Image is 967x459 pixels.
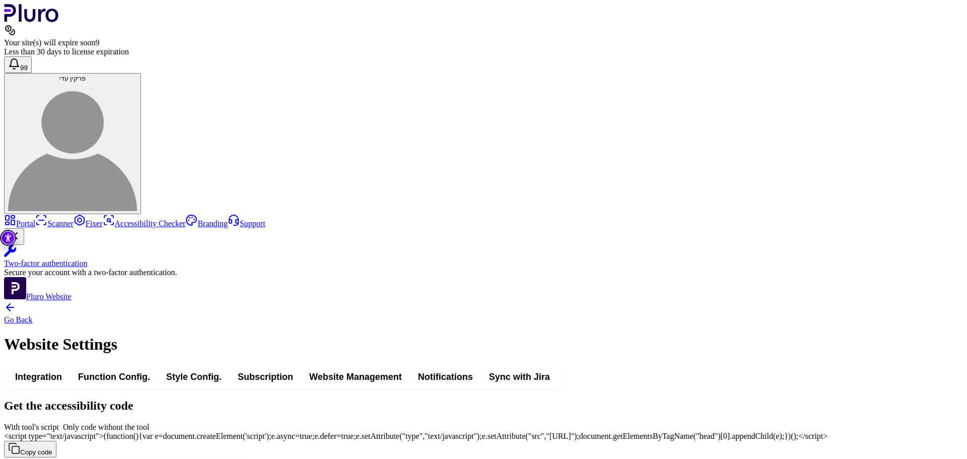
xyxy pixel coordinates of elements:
[70,368,158,386] button: Function Config.
[158,368,230,386] button: Style Config.
[238,371,293,383] span: Subscription
[4,38,963,47] div: Your site(s) will expire soon
[4,47,963,56] div: Less than 30 days to license expiration
[35,219,74,228] a: Scanner
[489,371,550,383] span: Sync with Jira
[74,219,103,228] a: Fixer
[4,259,963,268] div: Two-factor authentication
[20,64,28,72] span: 99
[4,214,963,301] aside: Sidebar menu
[4,219,35,228] a: Portal
[4,228,24,245] button: Close Two-factor authentication notification
[4,432,827,440] span: <script type="text/javascript">(function(){var e=document.createElement('script');e.async=true;e....
[4,15,59,24] a: Logo
[4,399,963,413] h2: Get the accessibility code
[230,368,301,386] button: Subscription
[185,219,228,228] a: Branding
[4,245,963,268] a: Two-factor authentication
[4,292,72,301] a: Open Pluro Website
[8,82,137,211] img: פרקין עדי
[7,368,70,386] button: Integration
[166,371,222,383] span: Style Config.
[59,75,86,82] span: פרקין עדי
[4,301,963,324] a: Back to previous screen
[228,219,265,228] a: Support
[418,371,473,383] span: Notifications
[103,219,186,228] a: Accessibility Checker
[4,268,963,277] div: Secure your account with a two-factor authentication.
[4,73,141,214] button: פרקין עדיפרקין עדי
[4,441,56,457] button: Copy code
[15,371,62,383] span: Integration
[4,335,963,354] h1: Website Settings
[95,38,99,47] span: 9
[4,56,32,73] button: Open notifications, you have 382 new notifications
[4,423,149,431] label: With tool's script Only code without the tool
[301,368,410,386] button: Website Management
[481,368,558,386] button: Sync with Jira
[78,371,150,383] span: Function Config.
[309,371,402,383] span: Website Management
[410,368,481,386] button: Notifications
